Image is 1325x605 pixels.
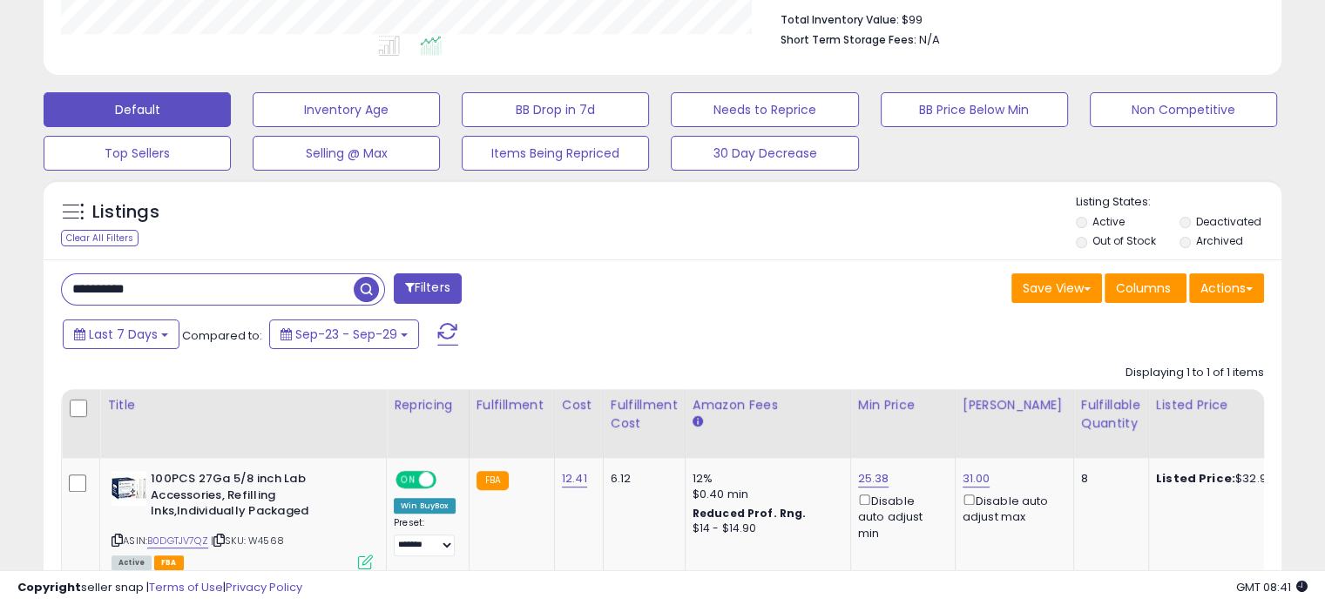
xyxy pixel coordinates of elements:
b: 100PCS 27Ga 5/8 inch Lab Accessories, Refilling Inks,Individually Packaged [151,471,362,524]
li: The annual plan is paid upfront (and then yearly) in one payment of 5,100, not monthly. [41,44,272,93]
span: All listings currently available for purchase on Amazon [112,555,152,570]
button: Emoji picker [55,528,69,541]
textarea: Message… [15,491,334,521]
small: Amazon Fees. [693,414,703,430]
button: Start recording [111,528,125,541]
h1: Keirth [85,9,126,22]
div: Fulfillment Cost [611,396,678,433]
div: Displaying 1 to 1 of 1 items [1126,365,1264,381]
button: 30 Day Decrease [671,136,858,171]
button: go back [11,7,44,40]
label: Active [1092,214,1125,229]
label: Deactivated [1195,214,1261,229]
li: You can cancel anytime, but since it’s a discounted long-term plan, there are no refunds for unus... [41,182,272,231]
b: Keirth [105,329,142,341]
button: Sep-23 - Sep-29 [269,319,419,349]
div: [PERSON_NAME] [963,396,1066,414]
b: Reduced Prof. Rng. [693,506,807,521]
span: ON [397,473,419,487]
div: Keirth says… [14,364,335,603]
img: Profile image for Keirth [50,10,78,37]
div: Fame says… [14,255,335,324]
div: $0.40 min [693,487,837,502]
button: Save View [1011,273,1102,303]
button: Upload attachment [27,528,41,541]
strong: Copyright [17,579,81,595]
span: OFF [434,473,462,487]
small: FBA [477,471,509,490]
div: Title [107,396,379,414]
li: While the annual plan is non-refundable, we always aim to work with sellers long term, so if some... [41,97,272,178]
div: Preset: [394,517,456,556]
div: Clear All Filters [61,230,139,246]
div: Fulfillable Quantity [1081,396,1141,433]
img: 416h4Y0X+gL._SL40_.jpg [112,471,146,506]
button: Inventory Age [253,92,440,127]
div: joined the conversation [105,327,266,343]
span: N/A [919,31,940,48]
div: 6.12 [611,471,672,487]
b: Short Term Storage Fees: [781,32,916,47]
button: Filters [394,273,462,304]
button: Last 7 Days [63,319,179,349]
div: seller snap | | [17,580,302,596]
button: Selling @ Max [253,136,440,171]
span: FBA [154,555,184,570]
button: Default [44,92,231,127]
button: Actions [1189,273,1264,303]
button: Non Competitive [1090,92,1277,127]
div: ASIN: [112,471,373,568]
div: Listed Price [1156,396,1307,414]
div: Min Price [858,396,948,414]
button: Needs to Reprice [671,92,858,127]
div: Keirth says… [14,324,335,364]
div: Close [306,7,337,38]
div: No further action is required from your side at this time. Please let me know if you have any oth... [28,460,272,579]
label: Archived [1195,233,1242,248]
a: Privacy Policy [226,579,302,595]
div: Disable auto adjust min [858,491,942,541]
p: Listing States: [1076,194,1281,211]
div: HI Fame,That's great! I'm happy to confirm that you want to continue with themonthly billing plan... [14,364,286,589]
span: 2025-10-7 08:41 GMT [1236,579,1308,595]
div: $14 - $14.90 [693,521,837,536]
button: Items Being Repriced [462,136,649,171]
a: 12.41 [562,470,587,487]
button: Send a message… [299,521,327,548]
span: Columns [1116,279,1171,297]
div: Cost [562,396,596,414]
label: Out of Stock [1092,233,1156,248]
div: Repricing [394,396,462,414]
div: $32.90 [1156,471,1301,487]
a: Terms of Use [149,579,223,595]
div: HI Fame, That's great! I'm happy to confirm that you want to continue with the . [28,374,272,460]
p: Active 9h ago [85,22,162,39]
div: Disable auto adjust max [963,491,1060,525]
li: $99 [781,8,1251,29]
span: Sep-23 - Sep-29 [295,326,397,343]
b: Total Inventory Value: [781,12,899,27]
b: Listed Price: [1156,470,1235,487]
a: 25.38 [858,470,889,487]
button: Columns [1105,273,1186,303]
button: BB Drop in 7d [462,92,649,127]
span: Last 7 Days [89,326,158,343]
div: Win BuyBox [394,498,456,514]
div: I understand, we want to continue with the monthly plan. [63,255,335,310]
button: BB Price Below Min [881,92,1068,127]
div: Fulfillment [477,396,547,414]
div: 12% [693,471,837,487]
a: B0DGTJV7QZ [147,534,208,548]
div: 8 [1081,471,1135,487]
div: I understand, we want to continue with the monthly plan. [77,266,321,299]
button: Home [273,7,306,40]
span: Compared to: [182,327,262,344]
a: 31.00 [963,470,990,487]
h5: Listings [92,200,159,225]
img: Profile image for Keirth [83,326,100,344]
span: | SKU: W4568 [211,534,284,548]
button: Top Sellers [44,136,231,171]
button: Gif picker [83,528,97,541]
div: Amazon Fees [693,396,843,414]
